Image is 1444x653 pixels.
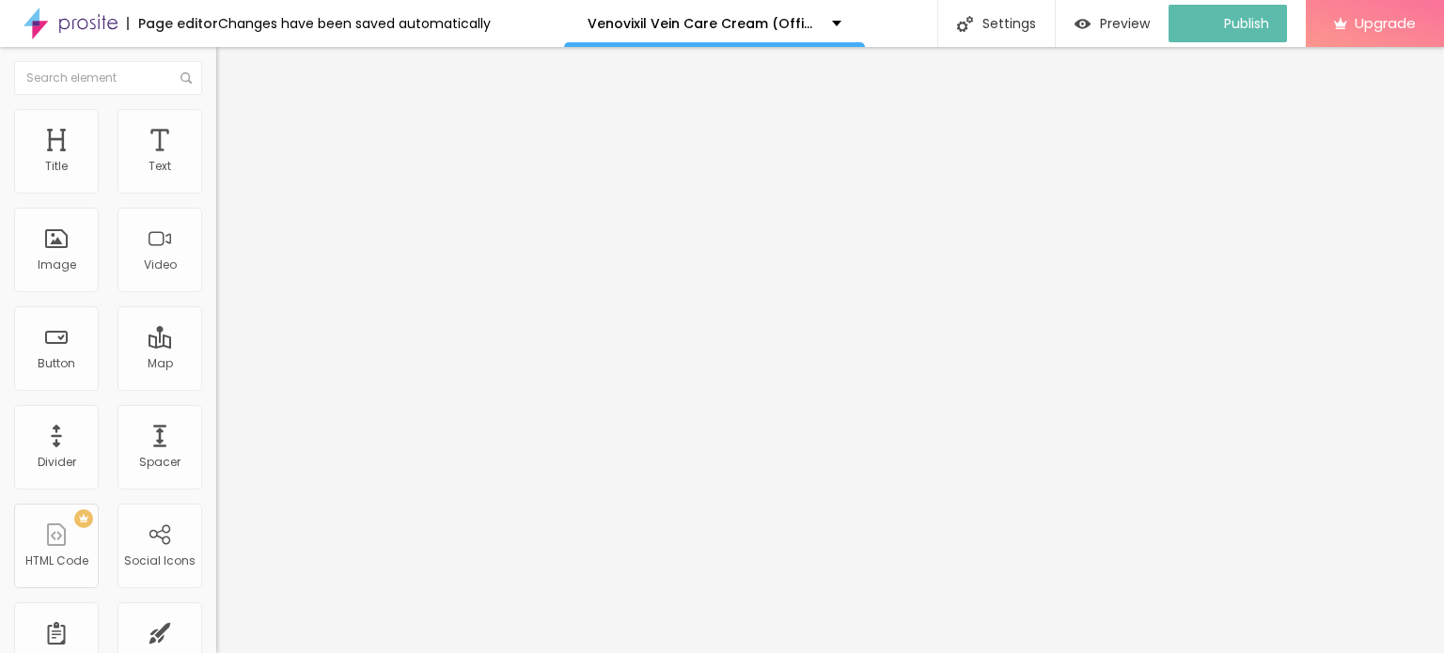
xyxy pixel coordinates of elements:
iframe: Editor [216,47,1444,653]
img: Icone [957,16,973,32]
p: Venovixil Vein Care Cream (Official™) - Is It Worth the Hype? [588,17,818,30]
div: Divider [38,456,76,469]
span: Upgrade [1355,15,1416,31]
div: Map [148,357,173,370]
div: HTML Code [25,554,88,567]
button: Preview [1056,5,1169,42]
div: Changes have been saved automatically [218,17,491,30]
div: Video [144,258,177,272]
img: Icone [180,72,192,84]
input: Search element [14,61,202,95]
div: Text [149,160,171,173]
div: Page editor [127,17,218,30]
img: view-1.svg [1075,16,1091,32]
div: Image [38,258,76,272]
div: Button [38,357,75,370]
div: Social Icons [124,554,196,567]
span: Preview [1100,16,1150,31]
div: Spacer [139,456,180,469]
button: Publish [1169,5,1287,42]
div: Title [45,160,68,173]
span: Publish [1224,16,1269,31]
